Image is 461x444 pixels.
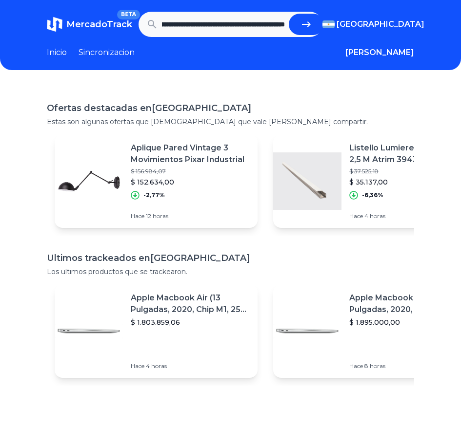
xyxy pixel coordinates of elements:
p: -6,36% [362,191,383,199]
img: Argentina [322,20,335,28]
a: Sincronizacion [79,47,135,58]
h1: Ofertas destacadas en [GEOGRAPHIC_DATA] [47,101,414,115]
p: Aplique Pared Vintage 3 Movimientos Pixar Industrial [131,142,250,166]
img: Featured image [55,147,123,215]
p: $ 152.634,00 [131,177,250,187]
button: [PERSON_NAME] [345,47,414,58]
p: $ 1.803.859,06 [131,317,250,327]
img: Featured image [273,297,341,365]
h1: Ultimos trackeados en [GEOGRAPHIC_DATA] [47,251,414,265]
a: Featured imageApple Macbook Air (13 Pulgadas, 2020, Chip M1, 256 Gb De Ssd, 8 Gb De Ram) - Plata$... [55,284,258,378]
span: BETA [117,10,140,19]
img: Featured image [273,147,341,215]
p: Estas son algunas ofertas que [DEMOGRAPHIC_DATA] que vale [PERSON_NAME] compartir. [47,117,414,127]
a: Featured imageAplique Pared Vintage 3 Movimientos Pixar Industrial$ 156.984,07$ 152.634,00-2,77%H... [55,134,258,228]
p: Los ultimos productos que se trackearon. [47,267,414,277]
p: Hace 4 horas [131,362,250,370]
img: MercadoTrack [47,17,62,32]
span: [GEOGRAPHIC_DATA] [337,18,424,30]
p: $ 156.984,07 [131,167,250,175]
a: MercadoTrackBETA [47,17,132,32]
span: MercadoTrack [66,19,132,30]
p: Apple Macbook Air (13 Pulgadas, 2020, Chip M1, 256 Gb De Ssd, 8 Gb De Ram) - Plata [131,292,250,315]
img: Featured image [55,297,123,365]
a: Inicio [47,47,67,58]
button: [GEOGRAPHIC_DATA] [322,18,414,30]
p: Hace 12 horas [131,212,250,220]
p: -2,77% [143,191,165,199]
